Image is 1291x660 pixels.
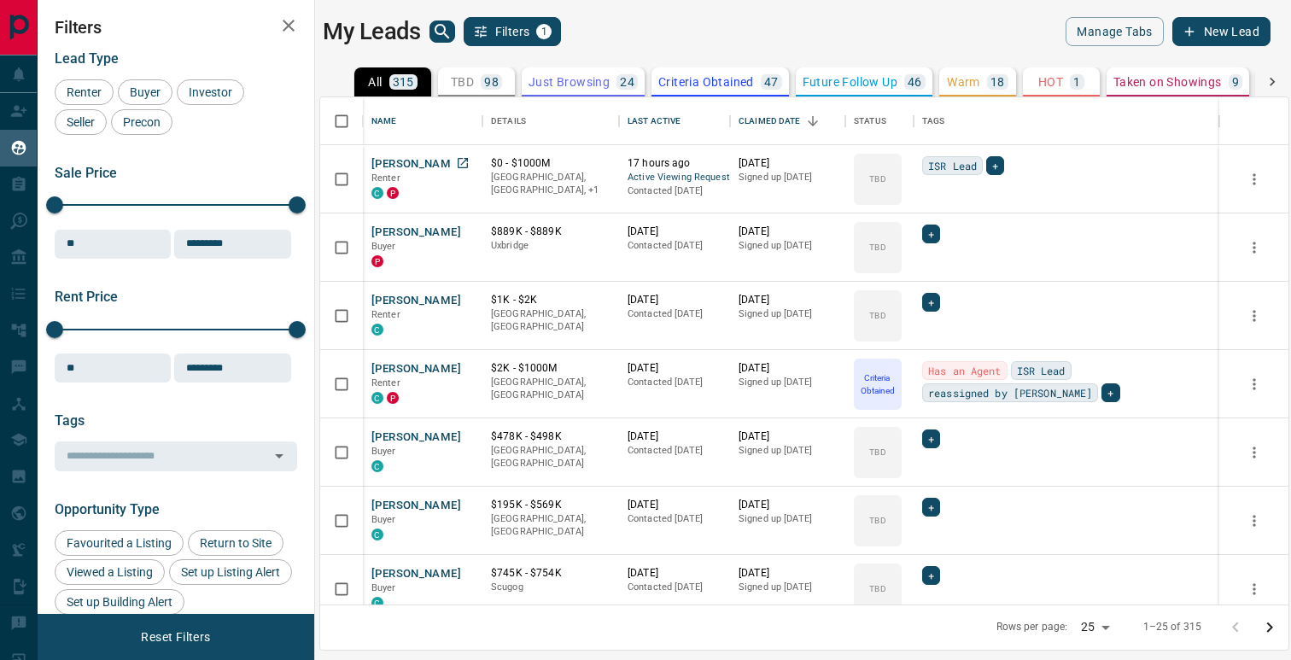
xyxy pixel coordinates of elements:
[1241,235,1267,260] button: more
[739,512,837,526] p: Signed up [DATE]
[922,293,940,312] div: +
[371,529,383,540] div: condos.ca
[55,79,114,105] div: Renter
[845,97,914,145] div: Status
[1241,576,1267,602] button: more
[169,559,292,585] div: Set up Listing Alert
[387,187,399,199] div: property.ca
[371,377,400,388] span: Renter
[371,597,383,609] div: condos.ca
[869,309,885,322] p: TBD
[491,376,610,402] p: [GEOGRAPHIC_DATA], [GEOGRAPHIC_DATA]
[869,582,885,595] p: TBD
[491,444,610,470] p: [GEOGRAPHIC_DATA], [GEOGRAPHIC_DATA]
[464,17,562,46] button: Filters1
[628,97,681,145] div: Last Active
[371,514,396,525] span: Buyer
[928,225,934,242] span: +
[194,536,277,550] span: Return to Site
[491,156,610,171] p: $0 - $1000M
[393,76,414,88] p: 315
[491,171,610,197] p: Toronto
[1241,440,1267,465] button: more
[491,97,526,145] div: Details
[1066,17,1163,46] button: Manage Tabs
[628,512,721,526] p: Contacted [DATE]
[947,76,980,88] p: Warm
[854,97,886,145] div: Status
[371,255,383,267] div: property.ca
[371,361,461,377] button: [PERSON_NAME]
[117,115,166,129] span: Precon
[55,109,107,135] div: Seller
[1101,383,1119,402] div: +
[928,430,934,447] span: +
[371,429,461,446] button: [PERSON_NAME]
[363,97,482,145] div: Name
[55,559,165,585] div: Viewed a Listing
[628,239,721,253] p: Contacted [DATE]
[620,76,634,88] p: 24
[869,172,885,185] p: TBD
[491,512,610,539] p: [GEOGRAPHIC_DATA], [GEOGRAPHIC_DATA]
[371,241,396,252] span: Buyer
[739,307,837,321] p: Signed up [DATE]
[730,97,845,145] div: Claimed Date
[928,499,934,516] span: +
[1113,76,1222,88] p: Taken on Showings
[928,157,977,174] span: ISR Lead
[869,241,885,254] p: TBD
[928,567,934,584] span: +
[628,566,721,581] p: [DATE]
[371,582,396,593] span: Buyer
[267,444,291,468] button: Open
[739,444,837,458] p: Signed up [DATE]
[371,460,383,472] div: condos.ca
[922,225,940,243] div: +
[451,76,474,88] p: TBD
[491,581,610,594] p: Scugog
[55,17,297,38] h2: Filters
[628,171,721,185] span: Active Viewing Request
[538,26,550,38] span: 1
[371,225,461,241] button: [PERSON_NAME]
[371,156,461,172] button: [PERSON_NAME]
[986,156,1004,175] div: +
[1232,76,1239,88] p: 9
[628,498,721,512] p: [DATE]
[856,371,900,397] p: Criteria Obtained
[922,566,940,585] div: +
[61,85,108,99] span: Renter
[188,530,283,556] div: Return to Site
[922,429,940,448] div: +
[764,76,779,88] p: 47
[368,76,382,88] p: All
[491,307,610,334] p: [GEOGRAPHIC_DATA], [GEOGRAPHIC_DATA]
[619,97,730,145] div: Last Active
[739,239,837,253] p: Signed up [DATE]
[1253,610,1287,645] button: Go to next page
[1017,362,1066,379] span: ISR Lead
[628,293,721,307] p: [DATE]
[55,289,118,305] span: Rent Price
[869,514,885,527] p: TBD
[739,498,837,512] p: [DATE]
[1143,620,1201,634] p: 1–25 of 315
[803,76,897,88] p: Future Follow Up
[1241,303,1267,329] button: more
[1241,371,1267,397] button: more
[1241,166,1267,192] button: more
[628,376,721,389] p: Contacted [DATE]
[922,97,945,145] div: Tags
[628,307,721,321] p: Contacted [DATE]
[323,18,421,45] h1: My Leads
[118,79,172,105] div: Buyer
[55,589,184,615] div: Set up Building Alert
[1038,76,1063,88] p: HOT
[371,293,461,309] button: [PERSON_NAME]
[175,565,286,579] span: Set up Listing Alert
[628,429,721,444] p: [DATE]
[491,239,610,253] p: Uxbridge
[387,392,399,404] div: property.ca
[452,152,474,174] a: Open in New Tab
